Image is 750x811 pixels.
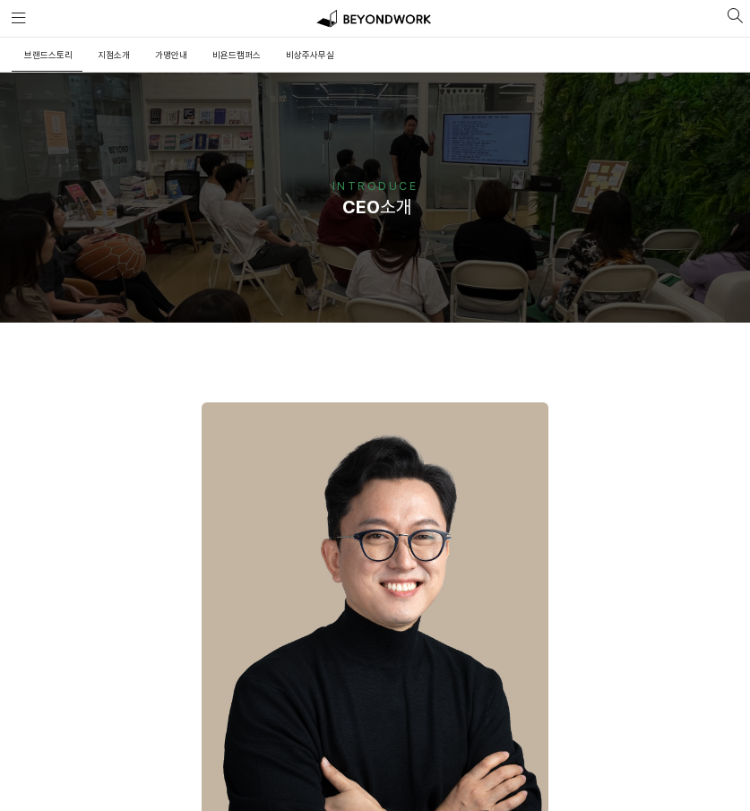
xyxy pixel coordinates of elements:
span: 가맹안내 [155,49,187,60]
a: 비욘드캠퍼스 [210,38,261,72]
a: 비상주사무실 [283,38,334,72]
span: 브랜드스토리 [24,49,73,60]
span: 비욘드캠퍼스 [212,49,261,60]
span: 지점소개 [98,49,130,60]
span: 비상주사무실 [286,49,334,60]
strong: CEO [342,196,380,218]
a: 지점소개 [95,38,130,72]
a: 가맹안내 [152,38,187,72]
a: 브랜드스토리 [22,38,73,72]
span: INTRODUCE [332,179,418,193]
span: 소개 [338,196,412,218]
